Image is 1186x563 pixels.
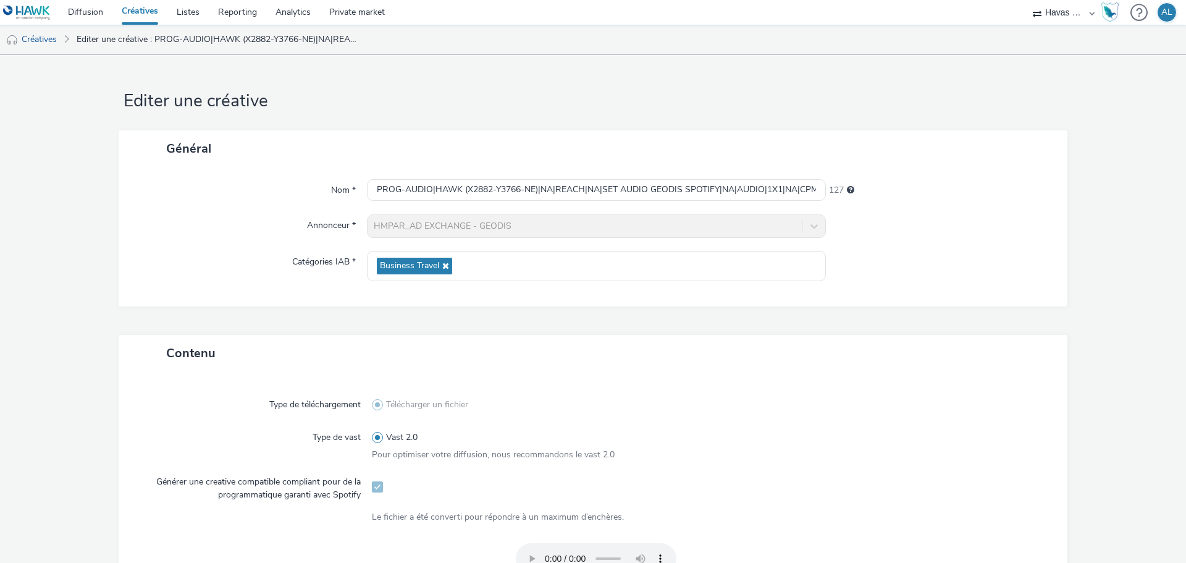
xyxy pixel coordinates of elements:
input: Nom [367,179,826,201]
span: Télécharger un fichier [386,399,468,411]
label: Catégories IAB * [287,251,361,268]
label: Type de téléchargement [264,394,366,411]
div: AL [1161,3,1172,22]
span: Pour optimiser votre diffusion, nous recommandons le vast 2.0 [372,449,615,460]
a: Hawk Academy [1101,2,1124,22]
h1: Editer une créative [119,90,1067,113]
label: Nom * [326,179,361,197]
span: 127 [829,184,844,197]
a: Editer une créative : PROG-AUDIO|HAWK (X2882-Y3766-NE)|NA|REACH|NA|SET AUDIO GEODIS SPOTIFY|NA|AU... [70,25,367,54]
img: audio [6,34,19,46]
span: Général [166,140,211,157]
label: Type de vast [308,426,366,444]
label: Annonceur * [302,214,361,232]
span: Vast 2.0 [386,431,418,444]
label: Générer une creative compatible compliant pour de la programmatique garanti avec Spotify [141,471,366,501]
div: 255 caractères maximum [847,184,854,197]
span: Business Travel [380,261,439,271]
span: Contenu [166,345,216,362]
div: Le fichier a été converti pour répondre à un maximum d’enchères. [372,511,821,523]
img: Hawk Academy [1101,2,1119,22]
img: undefined Logo [3,5,51,20]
